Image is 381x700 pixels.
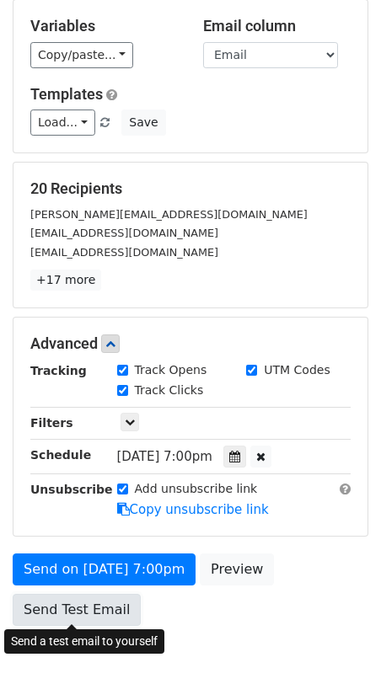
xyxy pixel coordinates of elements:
[13,553,196,585] a: Send on [DATE] 7:00pm
[30,270,101,291] a: +17 more
[297,619,381,700] iframe: Chat Widget
[30,416,73,430] strong: Filters
[13,594,141,626] a: Send Test Email
[30,448,91,462] strong: Schedule
[117,449,212,464] span: [DATE] 7:00pm
[121,110,165,136] button: Save
[30,179,351,198] h5: 20 Recipients
[30,110,95,136] a: Load...
[117,502,269,517] a: Copy unsubscribe link
[30,483,113,496] strong: Unsubscribe
[30,208,308,221] small: [PERSON_NAME][EMAIL_ADDRESS][DOMAIN_NAME]
[30,227,218,239] small: [EMAIL_ADDRESS][DOMAIN_NAME]
[30,246,218,259] small: [EMAIL_ADDRESS][DOMAIN_NAME]
[30,364,87,377] strong: Tracking
[264,361,330,379] label: UTM Codes
[30,17,178,35] h5: Variables
[4,629,164,654] div: Send a test email to yourself
[30,334,351,353] h5: Advanced
[135,361,207,379] label: Track Opens
[135,382,204,399] label: Track Clicks
[30,42,133,68] a: Copy/paste...
[203,17,351,35] h5: Email column
[135,480,258,498] label: Add unsubscribe link
[30,85,103,103] a: Templates
[200,553,274,585] a: Preview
